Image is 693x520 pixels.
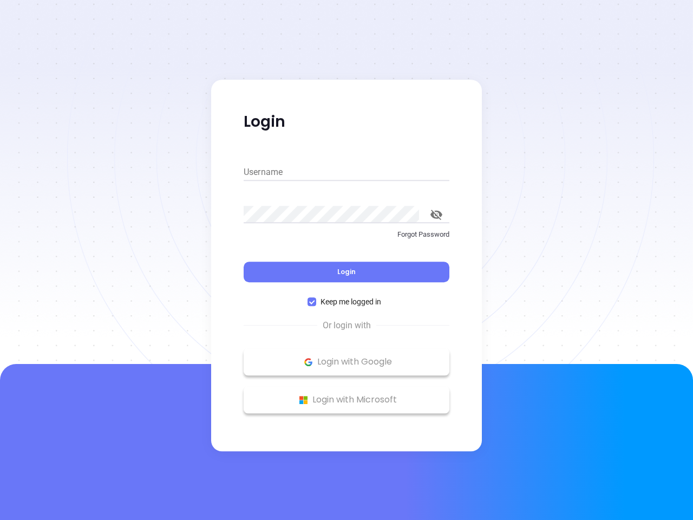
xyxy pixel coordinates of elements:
img: Google Logo [302,355,315,369]
button: Google Logo Login with Google [244,348,449,375]
span: Or login with [317,319,376,332]
button: Login [244,262,449,282]
a: Forgot Password [244,229,449,249]
p: Login with Microsoft [249,392,444,408]
p: Login [244,112,449,132]
span: Keep me logged in [316,296,385,308]
p: Forgot Password [244,229,449,240]
p: Login with Google [249,354,444,370]
img: Microsoft Logo [297,393,310,407]
button: Microsoft Logo Login with Microsoft [244,386,449,413]
span: Login [337,267,356,276]
button: toggle password visibility [423,201,449,227]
